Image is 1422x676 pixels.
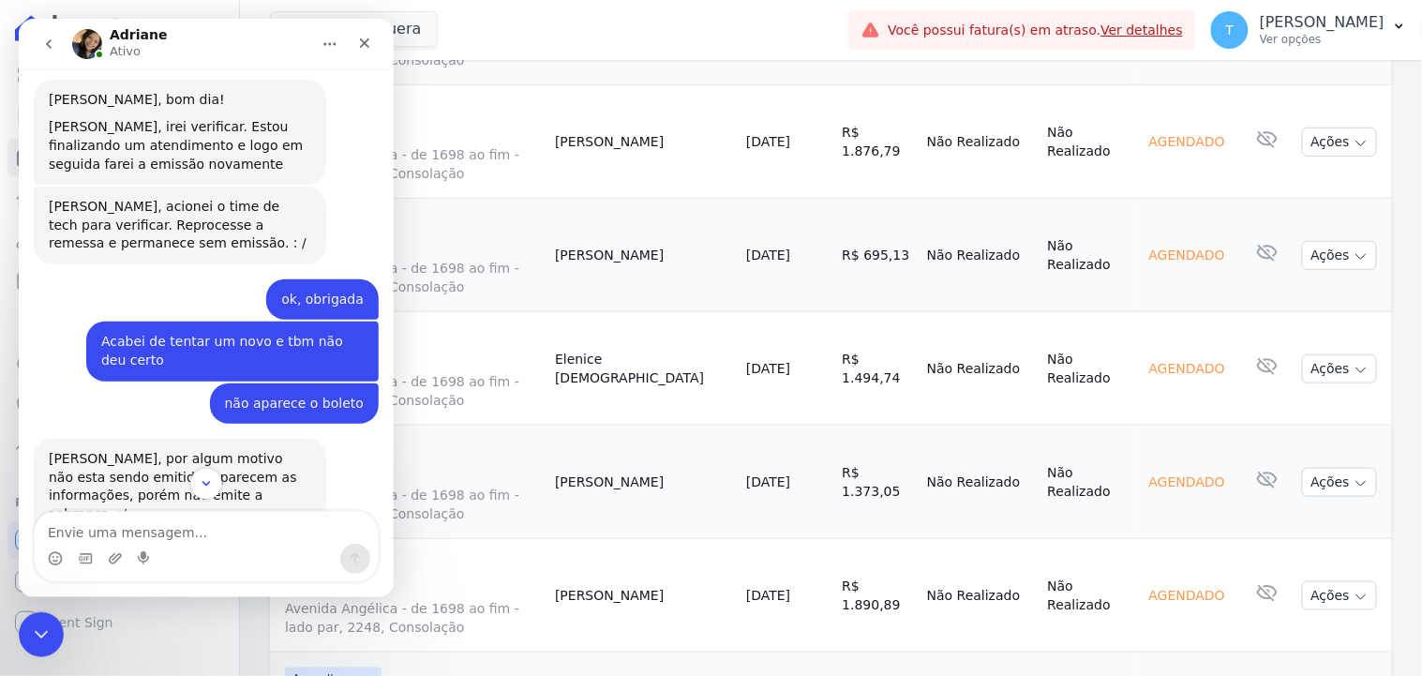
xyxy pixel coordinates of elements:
[262,272,345,291] div: ok, obrigada
[1101,23,1184,38] a: Ver detalhes
[30,179,292,234] div: [PERSON_NAME], acionei o time de tech para verificar. Reprocesse a remessa e permanece sem emissã...
[16,493,359,525] textarea: Envie uma mensagem...
[285,353,540,410] a: 405Avenida Angélica - de 1698 ao fim - lado par, 2248, Consolação
[191,365,360,406] div: não aparece o boleto
[7,263,232,300] a: Minha Carteira
[15,261,360,304] div: Thayna diz…
[834,312,919,426] td: R$ 1.494,74
[285,467,540,523] a: 1601Avenida Angélica - de 1698 ao fim - lado par, 2248, Consolação
[888,21,1183,40] span: Você possui fatura(s) em atraso.
[15,365,360,421] div: Thayna diz…
[920,199,1040,312] td: Não Realizado
[7,98,232,135] a: Contratos
[834,199,919,312] td: R$ 695,13
[547,85,739,199] td: [PERSON_NAME]
[15,491,224,514] div: Plataformas
[285,580,540,637] a: 901Avenida Angélica - de 1698 ao fim - lado par, 2248, Consolação
[920,85,1040,199] td: Não Realizado
[15,168,360,261] div: Adriane diz…
[285,259,540,296] span: Avenida Angélica - de 1698 ao fim - lado par, 2248, Consolação
[1302,581,1377,610] button: Ações
[67,303,360,362] div: Acabei de tentar um novo e tbm não deu certo
[1142,582,1233,608] div: Agendado
[1196,4,1422,56] button: T [PERSON_NAME] Ver opções
[15,61,360,168] div: Adriane diz…
[7,180,232,218] a: Lotes
[1040,312,1133,426] td: Não Realizado
[270,11,438,47] button: Arcos Itaquera
[59,533,74,548] button: Selecionador de GIF
[1040,426,1133,539] td: Não Realizado
[1142,128,1233,155] div: Agendado
[247,261,360,302] div: ok, obrigada
[547,312,739,426] td: Elenice [DEMOGRAPHIC_DATA]
[1040,199,1133,312] td: Não Realizado
[285,240,540,296] a: 801Avenida Angélica - de 1698 ao fim - lado par, 2248, Consolação
[1302,128,1377,157] button: Ações
[1142,469,1233,495] div: Agendado
[7,386,232,424] a: Negativação
[746,248,790,263] a: [DATE]
[293,8,329,43] button: Início
[82,314,345,351] div: Acabei de tentar um novo e tbm não deu certo
[15,61,307,166] div: [PERSON_NAME], bom dia![PERSON_NAME], irei verificar. Estou finalizando um atendimento e logo em ...
[119,533,134,548] button: Start recording
[15,420,360,518] div: Adriane diz…
[285,127,540,183] a: 2001Avenida Angélica - de 1698 ao fim - lado par, 2248, Consolação
[547,539,739,653] td: [PERSON_NAME]
[30,431,292,504] div: [PERSON_NAME], por algum motivo não esta sendo emitido. Aparecem as informações, porém não emite ...
[89,533,104,548] button: Upload do anexo
[1142,242,1233,268] div: Agendado
[29,533,44,548] button: Selecionador de Emoji
[547,426,739,539] td: [PERSON_NAME]
[15,168,307,246] div: [PERSON_NAME], acionei o time de tech para verificar. Reprocesse a remessa e permanece sem emissã...
[1226,23,1235,37] span: T
[15,420,307,516] div: [PERSON_NAME], por algum motivo não esta sendo emitido. Aparecem as informações, porém não emite ...
[920,426,1040,539] td: Não Realizado
[285,145,540,183] span: Avenida Angélica - de 1698 ao fim - lado par, 2248, Consolação
[1040,539,1133,653] td: Não Realizado
[834,426,919,539] td: R$ 1.373,05
[322,525,352,555] button: Enviar uma mensagem
[1302,241,1377,270] button: Ações
[746,588,790,603] a: [DATE]
[7,221,232,259] a: Clientes
[7,521,232,559] a: Recebíveis
[1302,468,1377,497] button: Ações
[285,486,540,523] span: Avenida Angélica - de 1698 ao fim - lado par, 2248, Consolação
[91,23,122,42] p: Ativo
[172,449,203,481] button: Scroll to bottom
[746,474,790,489] a: [DATE]
[285,372,540,410] span: Avenida Angélica - de 1698 ao fim - lado par, 2248, Consolação
[834,85,919,199] td: R$ 1.876,79
[7,345,232,383] a: Crédito
[746,134,790,149] a: [DATE]
[7,56,232,94] a: Visão Geral
[1040,85,1133,199] td: Não Realizado
[1302,354,1377,383] button: Ações
[7,428,232,465] a: Troca de Arquivos
[920,312,1040,426] td: Não Realizado
[206,376,345,395] div: não aparece o boleto
[746,361,790,376] a: [DATE]
[834,539,919,653] td: R$ 1.890,89
[30,99,292,155] div: [PERSON_NAME], irei verificar. Estou finalizando um atendimento e logo em seguida farei a emissão...
[7,139,232,176] a: Parcelas
[285,599,540,637] span: Avenida Angélica - de 1698 ao fim - lado par, 2248, Consolação
[547,199,739,312] td: [PERSON_NAME]
[1142,355,1233,382] div: Agendado
[329,8,363,41] div: Fechar
[7,563,232,600] a: Conta Hent
[30,72,292,91] div: [PERSON_NAME], bom dia!
[920,539,1040,653] td: Não Realizado
[19,19,394,597] iframe: Intercom live chat
[1260,13,1385,32] p: [PERSON_NAME]
[7,304,232,341] a: Transferências
[15,303,360,364] div: Thayna diz…
[1260,32,1385,47] p: Ver opções
[19,612,64,657] iframe: Intercom live chat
